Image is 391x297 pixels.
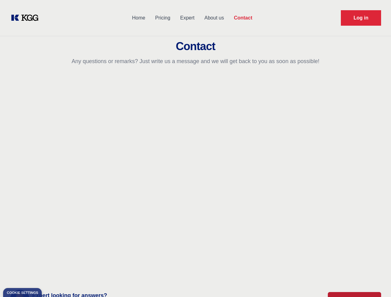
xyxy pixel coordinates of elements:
[10,13,43,23] a: KOL Knowledge Platform: Talk to Key External Experts (KEE)
[150,10,175,26] a: Pricing
[229,10,257,26] a: Contact
[7,58,384,65] p: Any questions or remarks? Just write us a message and we will get back to you as soon as possible!
[7,40,384,53] h2: Contact
[7,291,38,295] div: Cookie settings
[341,10,381,26] a: Request Demo
[360,267,391,297] iframe: Chat Widget
[175,10,199,26] a: Expert
[199,10,229,26] a: About us
[127,10,150,26] a: Home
